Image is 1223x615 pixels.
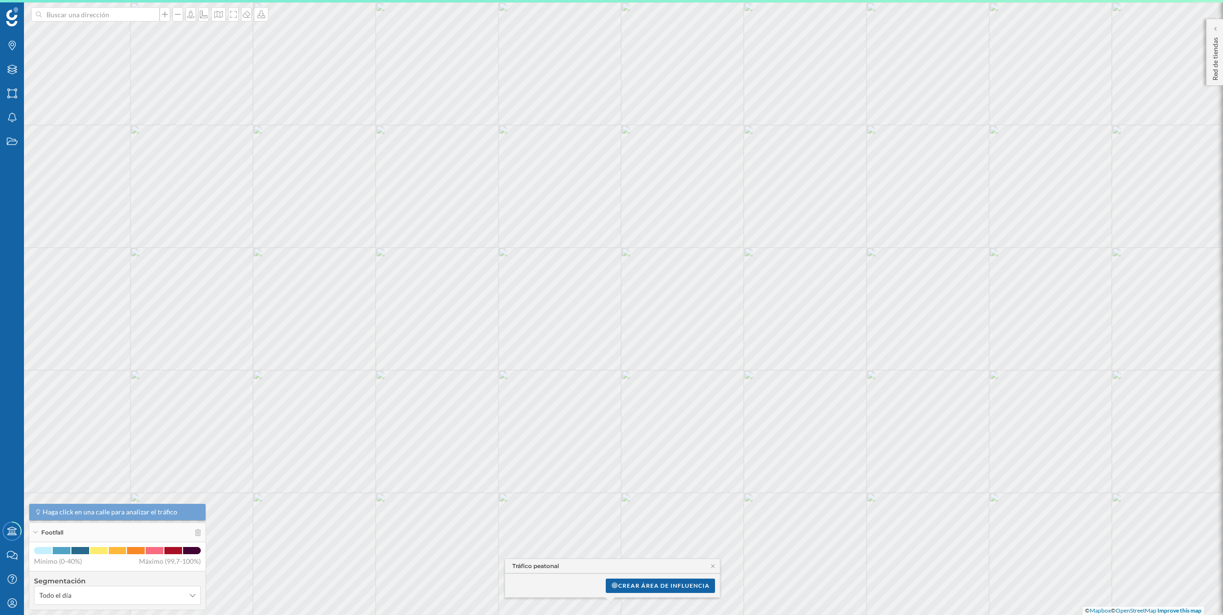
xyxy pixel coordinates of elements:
a: Mapbox [1090,607,1111,614]
span: Haga click en una calle para analizar el tráfico [43,507,177,517]
span: Mínimo (0-40%) [34,557,82,566]
a: OpenStreetMap [1116,607,1156,614]
h4: Segmentación [34,576,201,586]
img: Geoblink Logo [6,7,18,26]
div: Tráfico peatonal [512,562,559,570]
span: Todo el día [39,591,71,600]
span: Footfall [41,528,63,537]
div: © © [1083,607,1204,615]
span: Máximo (99,7-100%) [139,557,201,566]
a: Improve this map [1157,607,1201,614]
p: Red de tiendas [1211,34,1220,80]
span: Soporte [19,7,53,15]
